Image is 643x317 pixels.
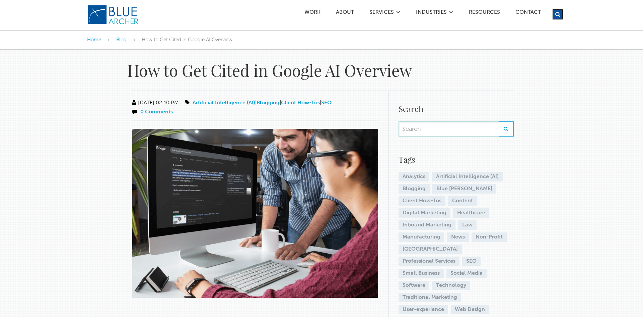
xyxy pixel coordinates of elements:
img: Blue Archer Logo [87,5,139,25]
a: 0 Comments [140,109,173,115]
a: Content [448,196,477,206]
a: Client How-Tos [281,100,320,106]
h4: Tags [399,153,514,165]
a: Artificial Intelligence (AI) [193,100,255,106]
a: Technology [432,281,470,290]
span: | | | [184,100,332,106]
a: User-experience [399,305,448,314]
a: Manufacturing [399,232,444,242]
a: SEO [321,100,332,106]
a: Client How-Tos [399,196,445,206]
a: Blogging [257,100,280,106]
img: 2 professionals looking at a computer that shows Google SERP result for How to Get Cited in Googl... [132,129,378,298]
input: Search [399,121,499,137]
a: ABOUT [336,10,354,17]
a: Web Design [451,305,489,314]
a: SEO [462,257,481,266]
a: Work [304,10,321,17]
a: Digital Marketing [399,208,450,218]
span: How to Get Cited in Google AI Overview [142,37,232,42]
a: Software [399,281,429,290]
a: Social Media [446,269,487,278]
a: Small Business [399,269,444,278]
a: Analytics [399,172,429,181]
h1: How to Get Cited in Google AI Overview [127,60,435,81]
a: Professional Services [399,257,459,266]
a: Non-Profit [472,232,507,242]
a: [GEOGRAPHIC_DATA] [399,245,462,254]
a: Artificial Intelligence (AI) [432,172,503,181]
a: Blogging [399,184,430,194]
a: Blog [116,37,127,42]
a: Resources [469,10,500,17]
a: Inbound Marketing [399,220,455,230]
a: Law [458,220,477,230]
a: Industries [416,10,447,17]
a: News [447,232,469,242]
h4: Search [399,103,514,115]
a: Home [87,37,101,42]
a: Traditional Marketing [399,293,461,302]
a: Blue [PERSON_NAME] [432,184,496,194]
a: Healthcare [453,208,489,218]
span: [DATE] 02:10 PM [131,100,179,106]
a: SERVICES [369,10,394,17]
a: Contact [515,10,541,17]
